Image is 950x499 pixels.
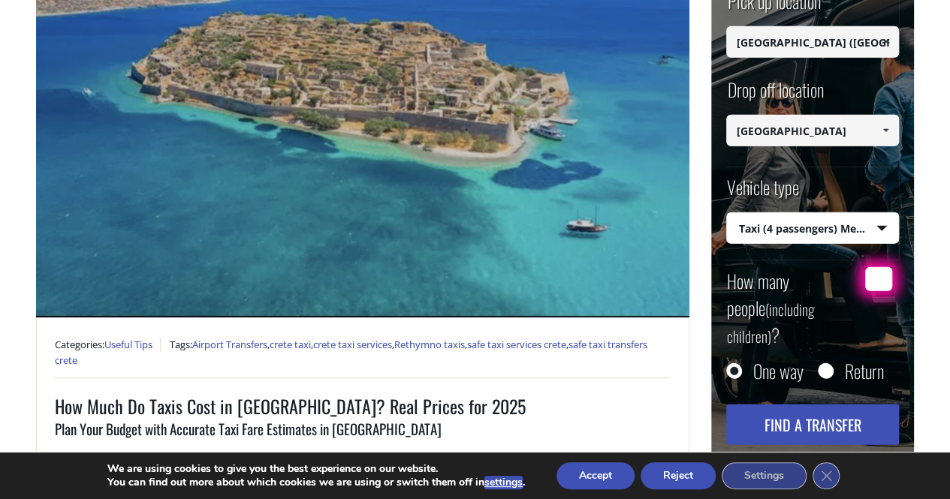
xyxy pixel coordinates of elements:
[394,338,465,351] a: Rethymno taxis
[726,266,856,347] label: How many people ?
[726,115,899,146] input: Select drop-off location
[484,476,523,489] button: settings
[873,115,898,146] a: Show All Items
[55,338,647,368] a: safe taxi transfers crete
[55,338,161,351] span: Categories:
[873,26,898,58] a: Show All Items
[55,393,671,419] h1: How Much Do Taxis Cost in [GEOGRAPHIC_DATA]? Real Prices for 2025
[726,297,814,347] small: (including children)
[641,462,716,489] button: Reject
[722,462,807,489] button: Settings
[726,173,798,212] label: Vehicle type
[726,404,899,444] button: Find a transfer
[726,77,823,115] label: Drop off location
[556,462,635,489] button: Accept
[752,362,803,377] label: One way
[55,419,671,450] h3: Plan Your Budget with Accurate Taxi Fare Estimates in [GEOGRAPHIC_DATA]
[107,476,525,489] p: You can find out more about which cookies we are using or switch them off in .
[726,26,899,58] input: Select pickup location
[107,462,525,476] p: We are using cookies to give you the best experience on our website.
[813,462,840,489] button: Close GDPR Cookie Banner
[313,338,392,351] a: crete taxi services
[192,338,267,351] a: Airport Transfers
[844,362,883,377] label: Return
[104,338,152,351] a: Useful Tips
[467,338,566,351] a: safe taxi services crete
[727,212,898,244] span: Taxi (4 passengers) Mercedes E Class
[55,338,647,368] span: Tags: , , , , ,
[270,338,311,351] a: crete taxi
